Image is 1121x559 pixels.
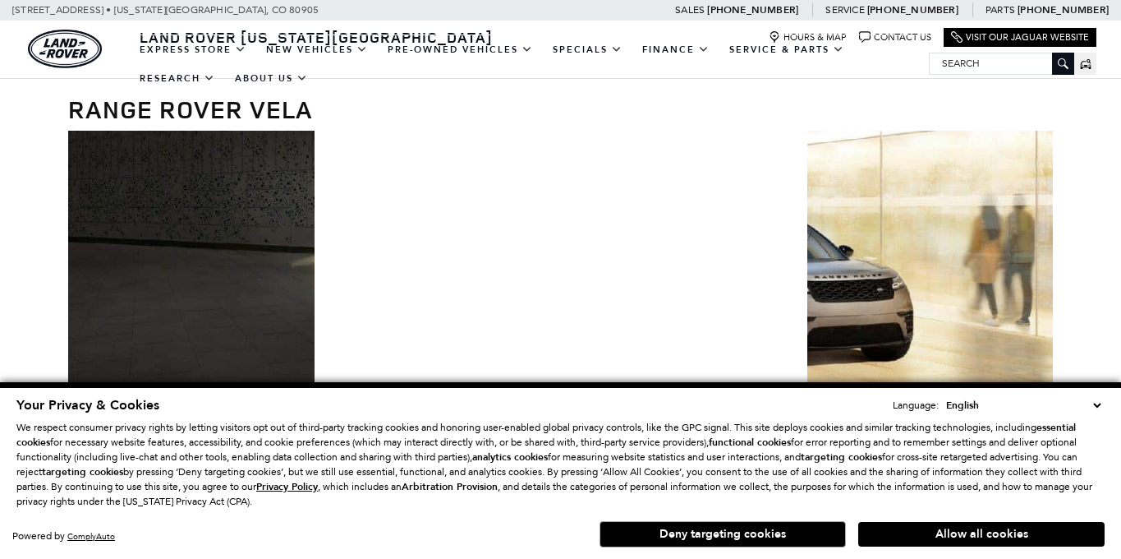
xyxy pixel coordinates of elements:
[12,531,115,542] div: Powered by
[893,400,939,410] div: Language:
[858,522,1105,547] button: Allow all cookies
[859,31,931,44] a: Contact Us
[12,4,319,16] a: [STREET_ADDRESS] • [US_STATE][GEOGRAPHIC_DATA], CO 80905
[130,64,225,93] a: Research
[543,35,632,64] a: Specials
[28,30,102,68] a: land-rover
[867,3,958,16] a: [PHONE_NUMBER]
[930,53,1073,73] input: Search
[600,521,846,547] button: Deny targeting cookies
[42,465,123,478] strong: targeting cookies
[68,95,1053,122] h1: Range Rover Velar Reviews
[67,531,115,542] a: ComplyAuto
[130,35,929,93] nav: Main Navigation
[801,450,882,464] strong: targeting cookies
[632,35,719,64] a: Finance
[951,31,1089,44] a: Visit Our Jaguar Website
[707,3,798,16] a: [PHONE_NUMBER]
[140,27,493,47] span: Land Rover [US_STATE][GEOGRAPHIC_DATA]
[709,436,791,449] strong: functional cookies
[225,64,318,93] a: About Us
[130,27,503,47] a: Land Rover [US_STATE][GEOGRAPHIC_DATA]
[315,82,807,411] img: blank image
[1018,3,1109,16] a: [PHONE_NUMBER]
[256,481,318,492] a: Privacy Policy
[256,480,318,493] u: Privacy Policy
[256,35,378,64] a: New Vehicles
[769,31,847,44] a: Hours & Map
[675,4,705,16] span: Sales
[16,420,1105,509] p: We respect consumer privacy rights by letting visitors opt out of third-party tracking cookies an...
[719,35,854,64] a: Service & Parts
[28,30,102,68] img: Land Rover
[825,4,864,16] span: Service
[472,450,548,464] strong: analytics cookies
[402,480,498,493] strong: Arbitration Provision
[985,4,1015,16] span: Parts
[130,35,256,64] a: EXPRESS STORE
[942,397,1105,413] select: Language Select
[16,396,159,414] span: Your Privacy & Cookies
[378,35,543,64] a: Pre-Owned Vehicles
